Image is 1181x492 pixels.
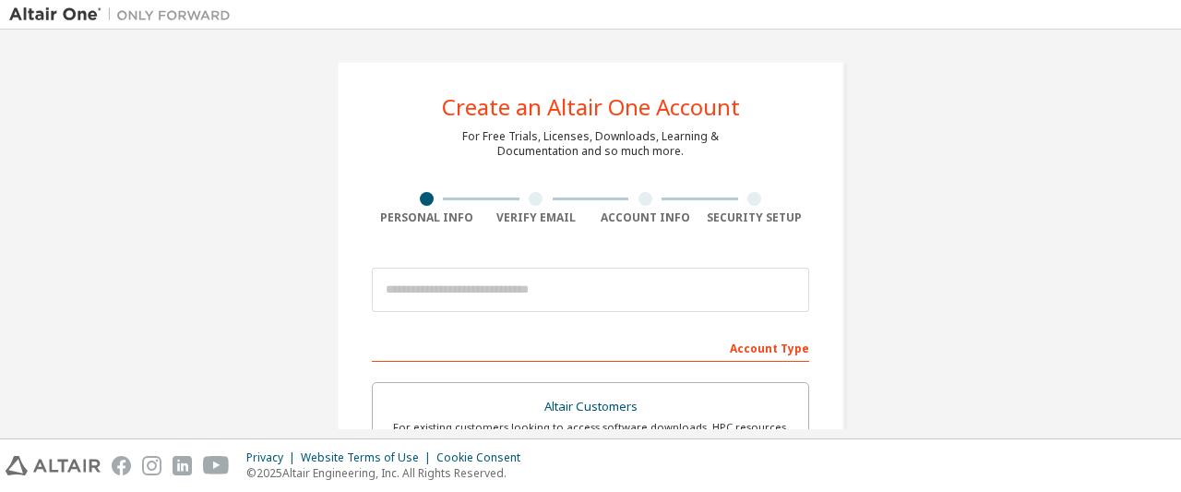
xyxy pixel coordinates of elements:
img: Altair One [9,6,240,24]
div: For existing customers looking to access software downloads, HPC resources, community, trainings ... [384,420,797,450]
div: Altair Customers [384,394,797,420]
p: © 2025 Altair Engineering, Inc. All Rights Reserved. [246,465,531,481]
div: Verify Email [482,210,591,225]
img: instagram.svg [142,456,161,475]
div: For Free Trials, Licenses, Downloads, Learning & Documentation and so much more. [462,129,719,159]
div: Privacy [246,450,301,465]
img: linkedin.svg [173,456,192,475]
div: Cookie Consent [436,450,531,465]
div: Account Type [372,332,809,362]
img: youtube.svg [203,456,230,475]
div: Create an Altair One Account [442,96,740,118]
img: facebook.svg [112,456,131,475]
img: altair_logo.svg [6,456,101,475]
div: Website Terms of Use [301,450,436,465]
div: Personal Info [372,210,482,225]
div: Account Info [590,210,700,225]
div: Security Setup [700,210,810,225]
